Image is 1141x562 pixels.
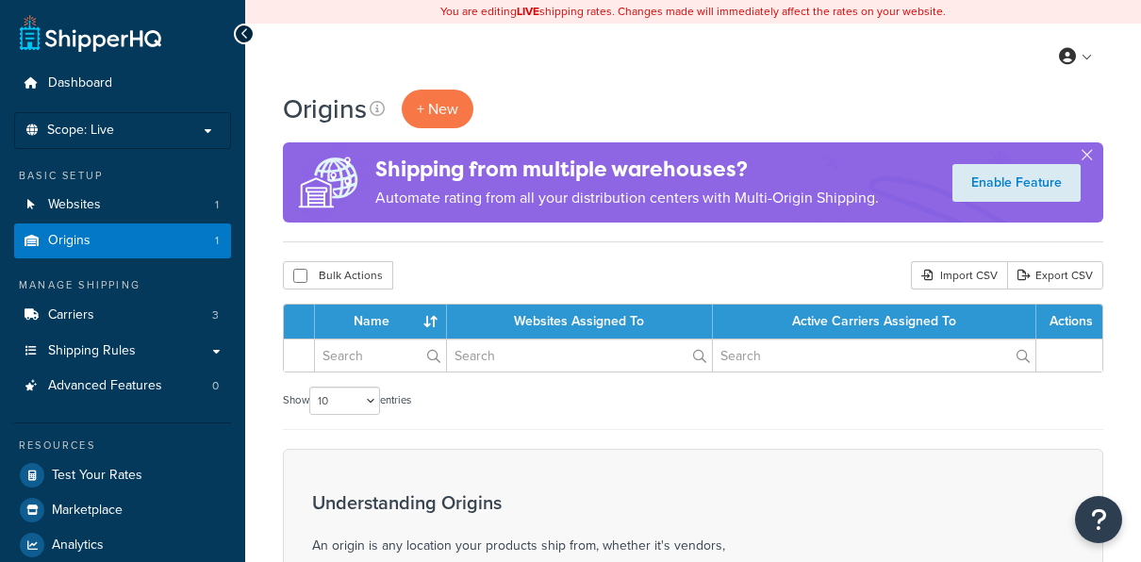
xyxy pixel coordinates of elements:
[315,305,447,339] th: Name
[14,493,231,527] a: Marketplace
[417,98,458,120] span: + New
[14,528,231,562] a: Analytics
[48,233,91,249] span: Origins
[1036,305,1102,339] th: Actions
[375,185,879,211] p: Automate rating from all your distribution centers with Multi-Origin Shipping.
[713,305,1036,339] th: Active Carriers Assigned To
[283,261,393,289] button: Bulk Actions
[48,75,112,91] span: Dashboard
[1007,261,1103,289] a: Export CSV
[14,369,231,404] li: Advanced Features
[14,298,231,333] a: Carriers 3
[212,307,219,323] span: 3
[14,458,231,492] a: Test Your Rates
[48,343,136,359] span: Shipping Rules
[309,387,380,415] select: Showentries
[212,378,219,394] span: 0
[14,438,231,454] div: Resources
[315,339,446,372] input: Search
[20,14,161,52] a: ShipperHQ Home
[47,123,114,139] span: Scope: Live
[283,142,375,223] img: ad-origins-multi-dfa493678c5a35abed25fd24b4b8a3fa3505936ce257c16c00bdefe2f3200be3.png
[283,387,411,415] label: Show entries
[14,223,231,258] a: Origins 1
[14,277,231,293] div: Manage Shipping
[52,468,142,484] span: Test Your Rates
[952,164,1081,202] a: Enable Feature
[14,188,231,223] a: Websites 1
[911,261,1007,289] div: Import CSV
[52,537,104,554] span: Analytics
[375,154,879,185] h4: Shipping from multiple warehouses?
[215,197,219,213] span: 1
[312,492,784,513] h3: Understanding Origins
[517,3,539,20] b: LIVE
[14,168,231,184] div: Basic Setup
[48,197,101,213] span: Websites
[14,66,231,101] a: Dashboard
[215,233,219,249] span: 1
[713,339,1035,372] input: Search
[14,298,231,333] li: Carriers
[52,503,123,519] span: Marketplace
[447,305,713,339] th: Websites Assigned To
[14,334,231,369] a: Shipping Rules
[48,307,94,323] span: Carriers
[1075,496,1122,543] button: Open Resource Center
[14,369,231,404] a: Advanced Features 0
[14,188,231,223] li: Websites
[402,90,473,128] a: + New
[48,378,162,394] span: Advanced Features
[14,223,231,258] li: Origins
[447,339,712,372] input: Search
[283,91,367,127] h1: Origins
